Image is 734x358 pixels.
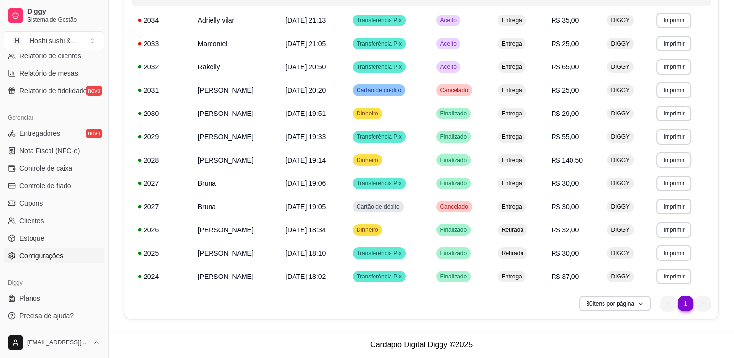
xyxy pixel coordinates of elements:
[4,161,104,176] a: Controle de caixa
[4,230,104,246] a: Estoque
[138,62,186,72] div: 2032
[138,132,186,142] div: 2029
[192,242,279,265] td: [PERSON_NAME]
[285,86,326,94] span: [DATE] 20:20
[355,156,380,164] span: Dinheiro
[4,126,104,141] a: Entregadoresnovo
[438,86,470,94] span: Cancelado
[438,156,469,164] span: Finalizado
[500,110,524,117] span: Entrega
[551,40,579,48] span: R$ 25,00
[4,83,104,98] a: Relatório de fidelidadenovo
[656,129,691,145] button: Imprimir
[4,291,104,306] a: Planos
[438,16,458,24] span: Aceito
[4,143,104,159] a: Nota Fiscal (NFC-e)
[4,308,104,324] a: Precisa de ajuda?
[285,273,326,280] span: [DATE] 18:02
[656,222,691,238] button: Imprimir
[551,273,579,280] span: R$ 37,00
[438,133,469,141] span: Finalizado
[285,133,326,141] span: [DATE] 19:33
[438,273,469,280] span: Finalizado
[285,40,326,48] span: [DATE] 21:05
[500,203,524,211] span: Entrega
[4,178,104,194] a: Controle de fiado
[4,31,104,50] button: Select a team
[355,16,404,24] span: Transferência Pix
[355,86,403,94] span: Cartão de crédito
[19,146,80,156] span: Nota Fiscal (NFC-e)
[19,51,81,61] span: Relatório de clientes
[656,245,691,261] button: Imprimir
[355,273,404,280] span: Transferência Pix
[609,273,632,280] span: DIGGY
[579,296,651,311] button: 30itens por página
[609,16,632,24] span: DIGGY
[609,203,632,211] span: DIGGY
[138,39,186,49] div: 2033
[438,40,458,48] span: Aceito
[27,7,100,16] span: Diggy
[551,63,579,71] span: R$ 65,00
[192,148,279,172] td: [PERSON_NAME]
[500,156,524,164] span: Entrega
[500,133,524,141] span: Entrega
[138,109,186,118] div: 2030
[609,63,632,71] span: DIGGY
[19,86,87,96] span: Relatório de fidelidade
[19,251,63,260] span: Configurações
[500,86,524,94] span: Entrega
[138,155,186,165] div: 2028
[285,110,326,117] span: [DATE] 19:51
[500,63,524,71] span: Entrega
[355,133,404,141] span: Transferência Pix
[438,203,470,211] span: Cancelado
[355,63,404,71] span: Transferência Pix
[285,226,326,234] span: [DATE] 18:34
[500,273,524,280] span: Entrega
[438,63,458,71] span: Aceito
[138,202,186,212] div: 2027
[19,68,78,78] span: Relatório de mesas
[4,331,104,354] button: [EMAIL_ADDRESS][DOMAIN_NAME]
[355,249,404,257] span: Transferência Pix
[656,59,691,75] button: Imprimir
[27,16,100,24] span: Sistema de Gestão
[285,156,326,164] span: [DATE] 19:14
[4,213,104,228] a: Clientes
[609,110,632,117] span: DIGGY
[551,110,579,117] span: R$ 29,00
[4,4,104,27] a: DiggySistema de Gestão
[656,13,691,28] button: Imprimir
[678,296,693,311] li: pagination item 1 active
[500,179,524,187] span: Entrega
[355,226,380,234] span: Dinheiro
[192,218,279,242] td: [PERSON_NAME]
[609,86,632,94] span: DIGGY
[192,172,279,195] td: Bruna
[19,216,44,226] span: Clientes
[500,249,525,257] span: Retirada
[138,179,186,188] div: 2027
[192,265,279,288] td: [PERSON_NAME]
[551,226,579,234] span: R$ 32,00
[192,125,279,148] td: [PERSON_NAME]
[192,32,279,55] td: Marconiel
[285,179,326,187] span: [DATE] 19:06
[609,249,632,257] span: DIGGY
[19,163,72,173] span: Controle de caixa
[138,16,186,25] div: 2034
[4,48,104,64] a: Relatório de clientes
[609,179,632,187] span: DIGGY
[500,40,524,48] span: Entrega
[4,248,104,263] a: Configurações
[19,233,44,243] span: Estoque
[609,40,632,48] span: DIGGY
[138,225,186,235] div: 2026
[355,110,380,117] span: Dinheiro
[12,36,22,46] span: H
[609,156,632,164] span: DIGGY
[609,133,632,141] span: DIGGY
[551,179,579,187] span: R$ 30,00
